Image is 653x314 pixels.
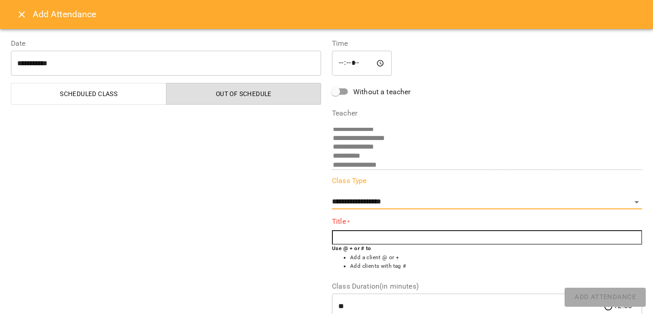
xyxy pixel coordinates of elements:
button: Out of Schedule [166,83,322,105]
b: Use @ + or # to [332,245,371,251]
label: Time [332,40,642,47]
span: Out of Schedule [172,88,316,99]
label: Title [332,217,642,227]
h6: Add Attendance [33,7,642,21]
button: Scheduled class [11,83,166,105]
label: Class Type [332,177,642,184]
span: Scheduled class [17,88,161,99]
label: Class Duration(in minutes) [332,283,642,290]
label: Date [11,40,321,47]
label: Teacher [332,110,642,117]
span: Without a teacher [353,87,411,97]
button: Close [11,4,33,25]
li: Add clients with tag # [350,262,642,271]
li: Add a client @ or + [350,253,642,262]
